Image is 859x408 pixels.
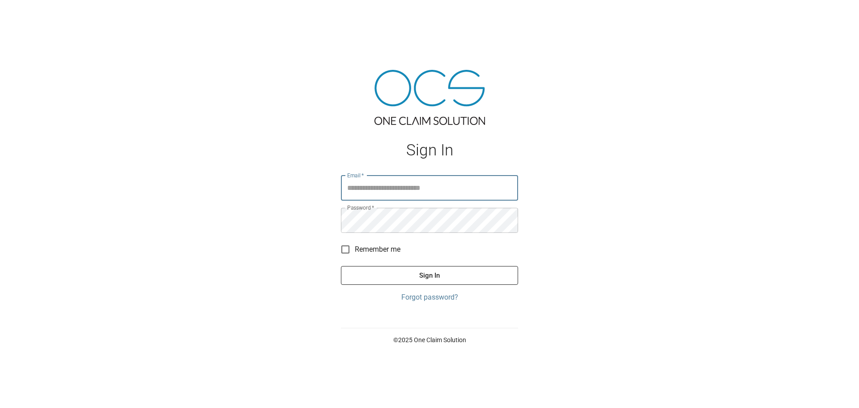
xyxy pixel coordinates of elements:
span: Remember me [355,244,400,255]
p: © 2025 One Claim Solution [341,335,518,344]
label: Email [347,172,364,179]
label: Password [347,204,374,211]
button: Sign In [341,266,518,285]
a: Forgot password? [341,292,518,303]
img: ocs-logo-white-transparent.png [11,5,47,23]
img: ocs-logo-tra.png [374,70,485,125]
h1: Sign In [341,141,518,159]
